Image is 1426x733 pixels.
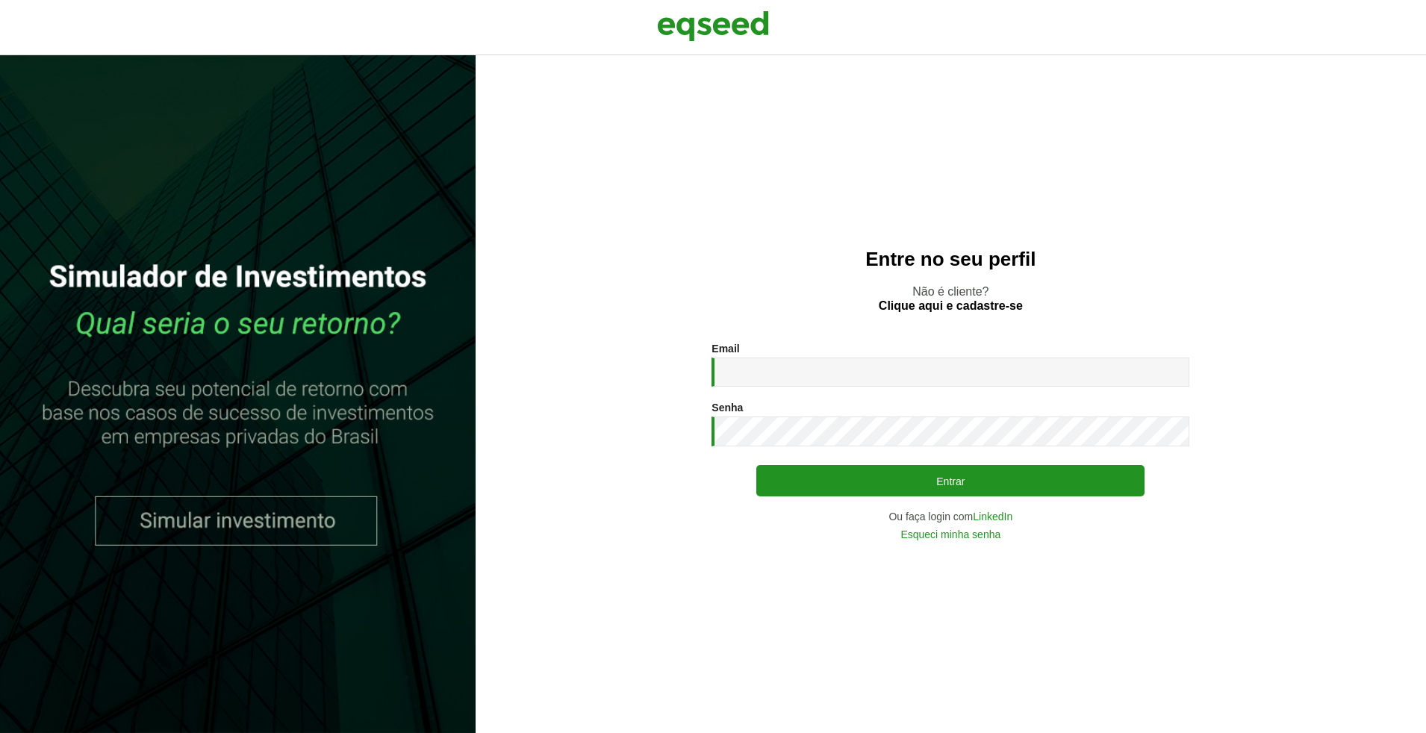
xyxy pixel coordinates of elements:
[505,249,1396,270] h2: Entre no seu perfil
[973,511,1012,522] a: LinkedIn
[900,529,1000,540] a: Esqueci minha senha
[657,7,769,45] img: EqSeed Logo
[712,511,1189,522] div: Ou faça login com
[505,284,1396,313] p: Não é cliente?
[879,300,1023,312] a: Clique aqui e cadastre-se
[756,465,1145,496] button: Entrar
[712,343,739,354] label: Email
[712,402,743,413] label: Senha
